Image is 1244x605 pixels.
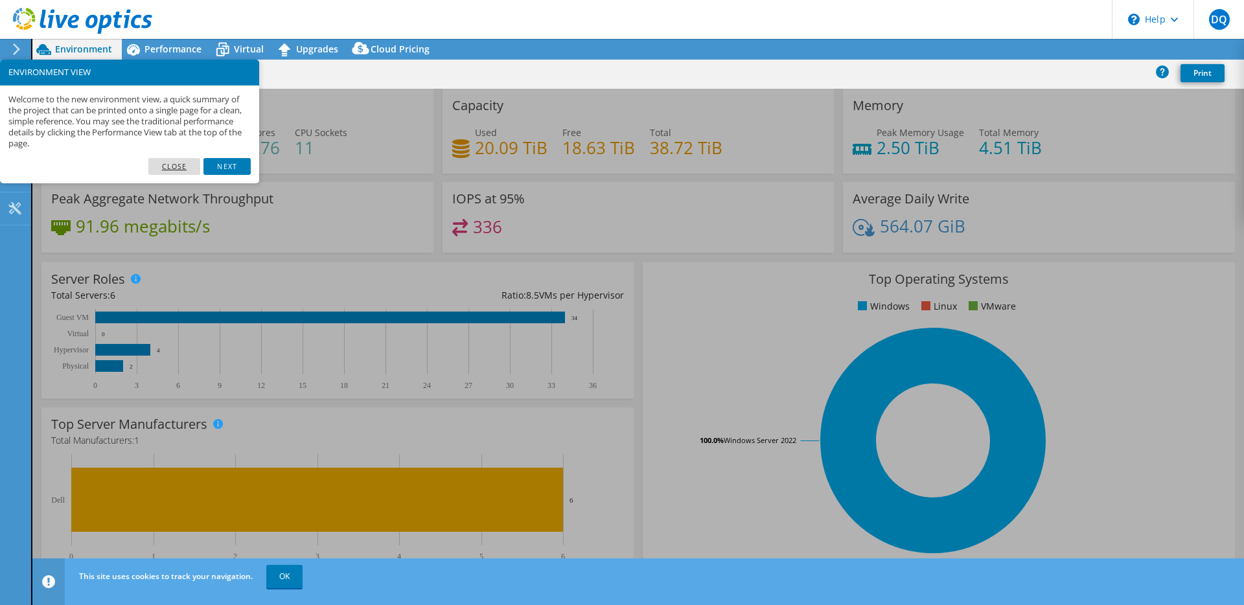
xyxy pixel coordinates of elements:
[55,43,112,55] span: Environment
[371,43,430,55] span: Cloud Pricing
[296,43,338,55] span: Upgrades
[79,571,253,582] span: This site uses cookies to track your navigation.
[1128,14,1140,25] svg: \n
[1181,64,1225,82] a: Print
[266,565,303,588] a: OK
[234,43,264,55] span: Virtual
[1209,9,1230,30] span: DQ
[148,158,201,175] a: Close
[8,94,251,150] p: Welcome to the new environment view, a quick summary of the project that can be printed onto a si...
[8,68,251,76] h3: ENVIRONMENT VIEW
[203,158,250,175] a: Next
[144,43,202,55] span: Performance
